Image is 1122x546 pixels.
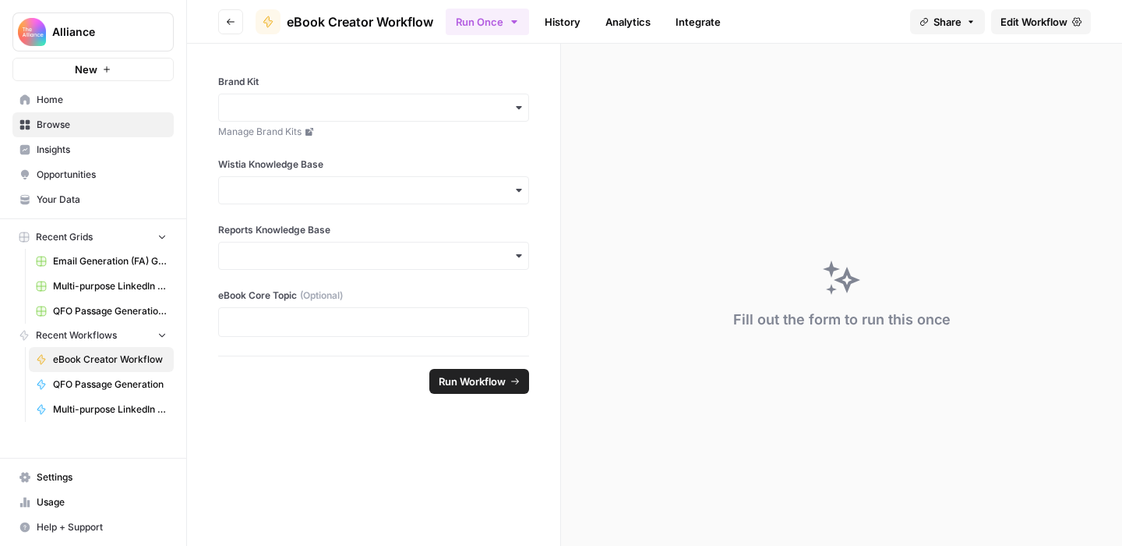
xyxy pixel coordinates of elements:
a: Manage Brand Kits [218,125,529,139]
span: New [75,62,97,77]
a: Analytics [596,9,660,34]
button: Run Workflow [429,369,529,394]
a: eBook Creator Workflow [256,9,433,34]
label: Wistia Knowledge Base [218,158,529,172]
span: Run Workflow [439,374,506,389]
span: Recent Grids [36,230,93,244]
a: Home [12,87,174,112]
a: Insights [12,137,174,162]
span: Multi-purpose LinkedIn Workflow Grid [53,279,167,293]
span: Your Data [37,193,167,207]
label: Brand Kit [218,75,529,89]
a: Email Generation (FA) Grid [29,249,174,274]
a: Multi-purpose LinkedIn Workflow Grid [29,274,174,299]
span: Opportunities [37,168,167,182]
button: Recent Workflows [12,324,174,347]
button: Run Once [446,9,529,35]
a: eBook Creator Workflow [29,347,174,372]
span: Usage [37,495,167,509]
a: Multi-purpose LinkedIn Workflow [29,397,174,422]
span: (Optional) [300,289,343,303]
a: History [535,9,590,34]
span: Browse [37,118,167,132]
div: Fill out the form to run this once [733,309,951,331]
a: QFO Passage Generation [29,372,174,397]
span: Recent Workflows [36,328,117,342]
span: Email Generation (FA) Grid [53,254,167,268]
button: New [12,58,174,81]
a: QFO Passage Generation Grid (PMA) [29,299,174,324]
span: Share [933,14,961,30]
button: Workspace: Alliance [12,12,174,51]
a: Settings [12,465,174,490]
span: QFO Passage Generation Grid (PMA) [53,304,167,318]
span: Alliance [52,24,146,40]
span: Home [37,93,167,107]
span: Edit Workflow [1000,14,1067,30]
button: Recent Grids [12,225,174,249]
a: Browse [12,112,174,137]
a: Integrate [666,9,730,34]
a: Your Data [12,187,174,212]
a: Edit Workflow [991,9,1091,34]
span: eBook Creator Workflow [53,353,167,367]
label: eBook Core Topic [218,289,529,303]
span: eBook Creator Workflow [287,12,433,31]
button: Share [910,9,985,34]
a: Usage [12,490,174,515]
span: Settings [37,470,167,484]
span: Multi-purpose LinkedIn Workflow [53,402,167,417]
button: Help + Support [12,515,174,540]
span: QFO Passage Generation [53,378,167,392]
label: Reports Knowledge Base [218,223,529,237]
a: Opportunities [12,162,174,187]
span: Help + Support [37,520,167,534]
img: Alliance Logo [18,18,46,46]
span: Insights [37,143,167,157]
